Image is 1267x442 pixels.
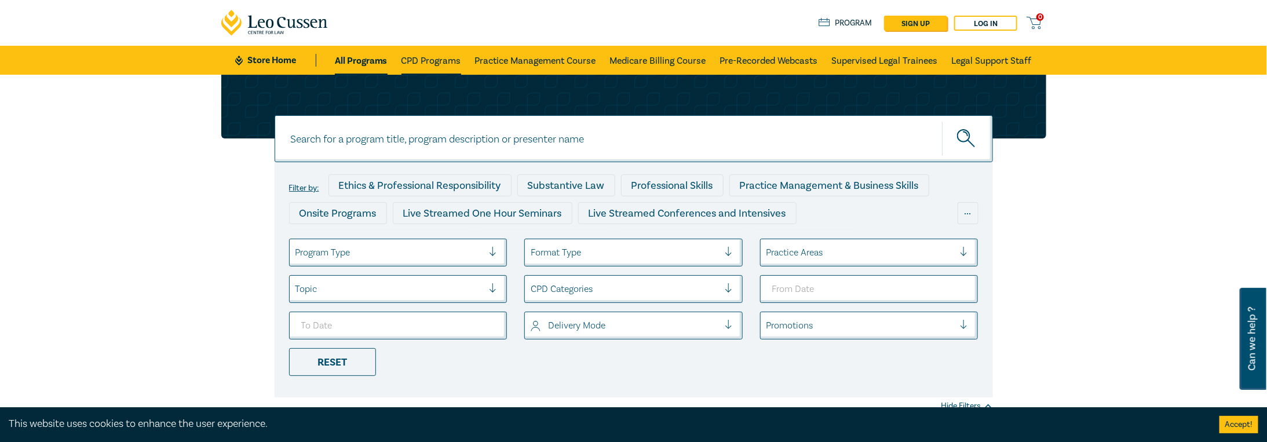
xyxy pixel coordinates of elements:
[295,246,298,259] input: select
[328,174,512,196] div: Ethics & Professional Responsibility
[1219,416,1258,433] button: Accept cookies
[289,184,319,193] label: Filter by:
[958,202,978,224] div: ...
[750,230,857,252] div: National Programs
[479,230,612,252] div: Pre-Recorded Webcasts
[720,46,818,75] a: Pre-Recorded Webcasts
[1036,13,1044,21] span: 0
[289,348,376,376] div: Reset
[819,17,872,30] a: Program
[952,46,1032,75] a: Legal Support Staff
[766,246,769,259] input: select
[941,400,993,412] div: Hide Filters
[393,202,572,224] div: Live Streamed One Hour Seminars
[475,46,596,75] a: Practice Management Course
[335,46,388,75] a: All Programs
[954,16,1017,31] a: Log in
[832,46,938,75] a: Supervised Legal Trainees
[531,246,533,259] input: select
[295,283,298,295] input: select
[9,417,1202,432] div: This website uses cookies to enhance the user experience.
[289,230,473,252] div: Live Streamed Practical Workshops
[289,202,387,224] div: Onsite Programs
[621,174,724,196] div: Professional Skills
[517,174,615,196] div: Substantive Law
[618,230,744,252] div: 10 CPD Point Packages
[884,16,947,31] a: sign up
[766,319,769,332] input: select
[401,46,461,75] a: CPD Programs
[289,312,507,339] input: To Date
[729,174,929,196] div: Practice Management & Business Skills
[275,115,993,162] input: Search for a program title, program description or presenter name
[760,275,978,303] input: From Date
[1247,295,1258,383] span: Can we help ?
[531,319,533,332] input: select
[610,46,706,75] a: Medicare Billing Course
[235,54,316,67] a: Store Home
[531,283,533,295] input: select
[578,202,797,224] div: Live Streamed Conferences and Intensives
